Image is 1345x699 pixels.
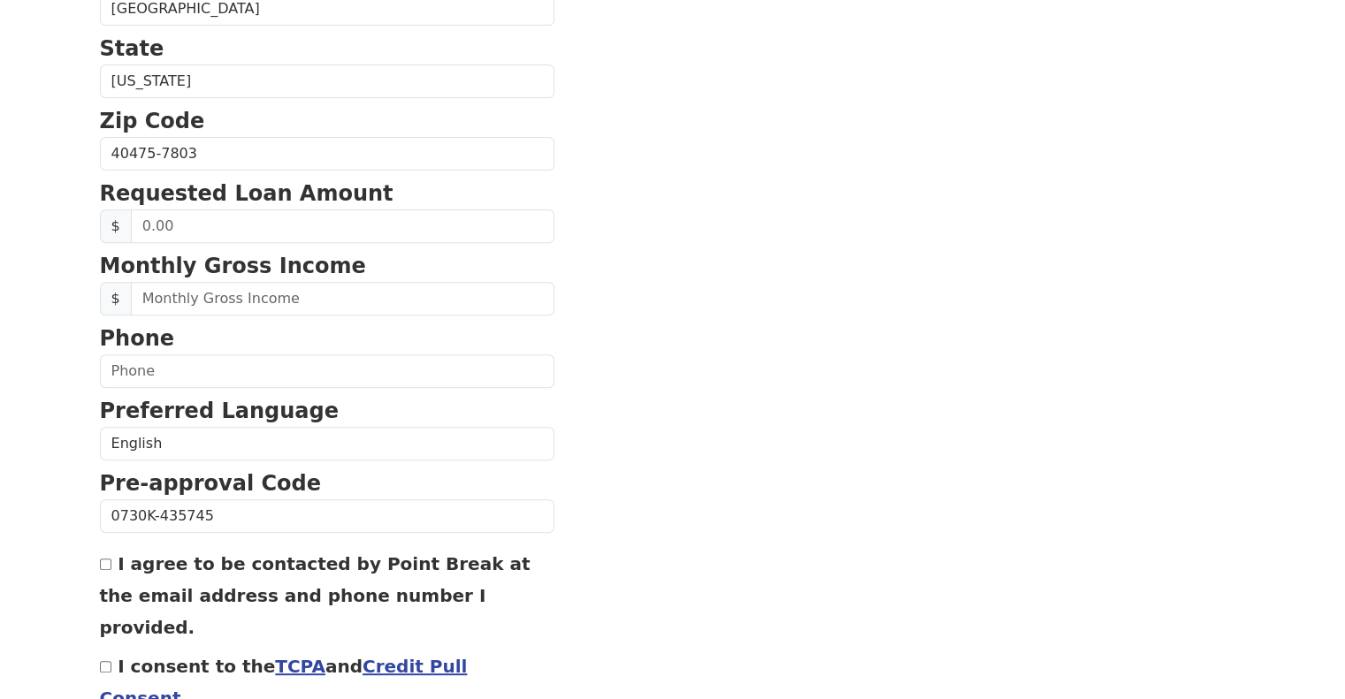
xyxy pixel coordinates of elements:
[100,326,175,351] strong: Phone
[100,471,322,496] strong: Pre-approval Code
[100,109,205,133] strong: Zip Code
[131,282,554,315] input: Monthly Gross Income
[100,499,554,533] input: Pre-approval Code
[100,553,531,638] label: I agree to be contacted by Point Break at the email address and phone number I provided.
[131,209,554,243] input: 0.00
[275,656,325,677] a: TCPA
[100,181,394,206] strong: Requested Loan Amount
[100,354,554,388] input: Phone
[100,399,339,423] strong: Preferred Language
[100,36,164,61] strong: State
[100,250,554,282] p: Monthly Gross Income
[100,137,554,171] input: Zip Code
[100,209,132,243] span: $
[100,282,132,315] span: $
